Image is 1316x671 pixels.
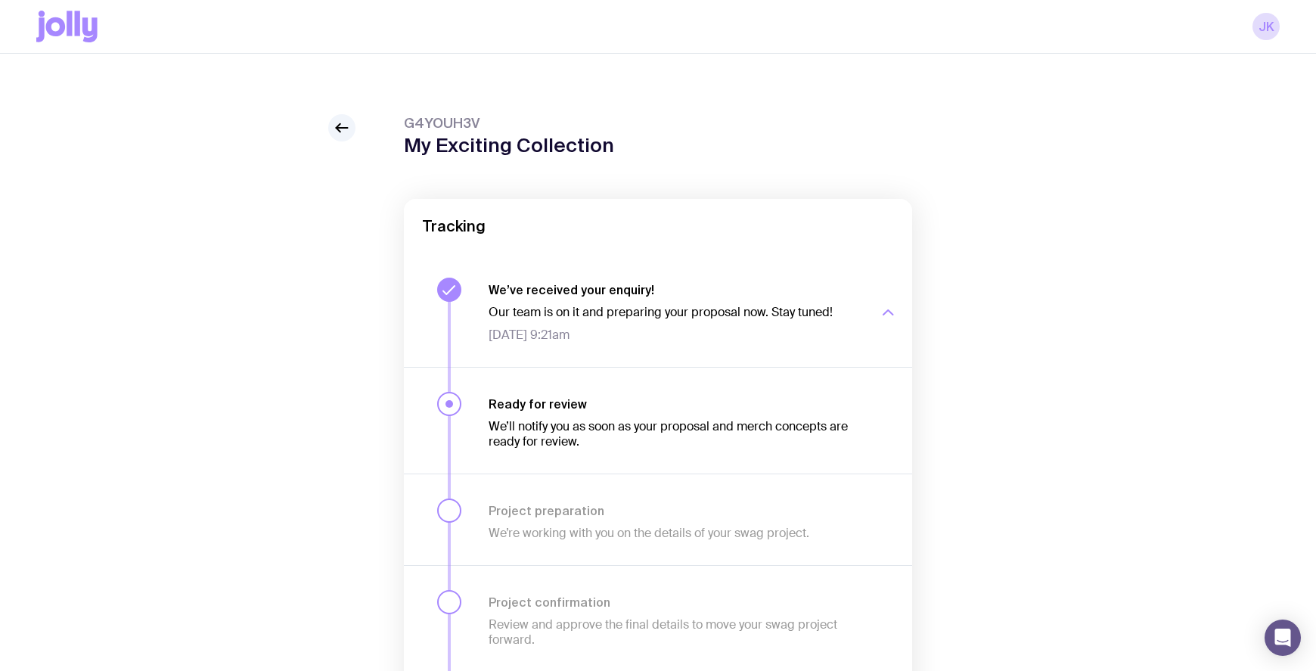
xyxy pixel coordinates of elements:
[489,617,861,648] p: Review and approve the final details to move your swag project forward.
[489,526,861,541] p: We’re working with you on the details of your swag project.
[489,503,861,518] h3: Project preparation
[489,419,861,449] p: We’ll notify you as soon as your proposal and merch concepts are ready for review.
[489,396,861,412] h3: Ready for review
[404,253,912,367] button: We’ve received your enquiry!Our team is on it and preparing your proposal now. Stay tuned![DATE] ...
[489,305,861,320] p: Our team is on it and preparing your proposal now. Stay tuned!
[1265,620,1301,656] div: Open Intercom Messenger
[1252,13,1280,40] a: JK
[404,134,614,157] h1: My Exciting Collection
[422,217,894,235] h2: Tracking
[489,328,861,343] span: [DATE] 9:21am
[404,114,614,132] span: G4YOUH3V
[489,595,861,610] h3: Project confirmation
[489,282,861,297] h3: We’ve received your enquiry!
